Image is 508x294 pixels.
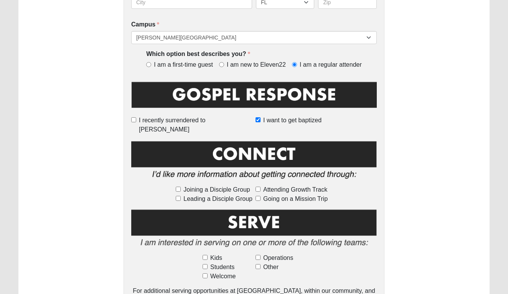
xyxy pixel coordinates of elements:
[176,196,181,201] input: Leading a Disciple Group
[263,185,327,194] span: Attending Growth Track
[131,80,377,115] img: GospelResponseBLK.png
[292,62,297,67] input: I am a regular attender
[146,62,151,67] input: I am a first-time guest
[183,185,250,194] span: Joining a Disciple Group
[263,253,293,263] span: Operations
[256,117,261,122] input: I want to get baptized
[131,117,136,122] input: I recently surrendered to [PERSON_NAME]
[203,273,208,278] input: Welcome
[263,194,328,204] span: Going on a Mission Trip
[256,264,261,269] input: Other
[263,263,279,272] span: Other
[154,61,213,69] span: I am a first-time guest
[210,272,236,281] span: Welcome
[203,264,208,269] input: Students
[131,20,159,29] label: Campus
[210,253,222,263] span: Kids
[300,61,362,69] span: I am a regular attender
[219,62,224,67] input: I am new to Eleven22
[139,116,252,134] span: I recently surrendered to [PERSON_NAME]
[183,194,252,204] span: Leading a Disciple Group
[131,208,377,252] img: Serve2.png
[227,61,286,69] span: I am new to Eleven22
[256,196,261,201] input: Going on a Mission Trip
[203,255,208,260] input: Kids
[176,187,181,192] input: Joining a Disciple Group
[256,187,261,192] input: Attending Growth Track
[256,255,261,260] input: Operations
[263,116,322,125] span: I want to get baptized
[131,140,377,184] img: Connect.png
[146,50,250,59] label: Which option best describes you?
[210,263,234,272] span: Students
